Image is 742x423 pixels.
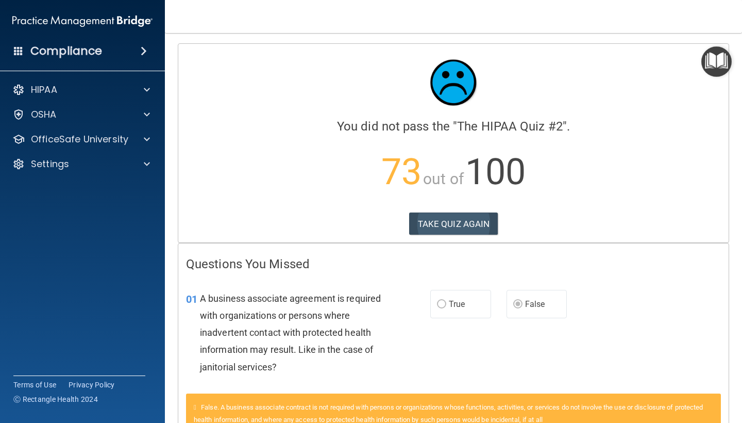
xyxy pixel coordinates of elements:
[13,380,56,390] a: Terms of Use
[31,158,69,170] p: Settings
[701,46,732,77] button: Open Resource Center
[525,299,545,309] span: False
[457,119,563,134] span: The HIPAA Quiz #2
[381,151,421,193] span: 73
[69,380,115,390] a: Privacy Policy
[186,293,197,305] span: 01
[12,108,150,121] a: OSHA
[12,84,150,96] a: HIPAA
[12,11,153,31] img: PMB logo
[30,44,102,58] h4: Compliance
[449,299,465,309] span: True
[12,133,150,145] a: OfficeSafe University
[437,301,446,308] input: True
[31,84,57,96] p: HIPAA
[13,394,98,404] span: Ⓒ Rectangle Health 2024
[423,170,464,188] span: out of
[12,158,150,170] a: Settings
[31,108,57,121] p: OSHA
[186,120,721,133] h4: You did not pass the " ".
[31,133,128,145] p: OfficeSafe University
[186,257,721,271] h4: Questions You Missed
[513,301,522,308] input: False
[465,151,526,193] span: 100
[423,52,484,113] img: sad_face.ecc698e2.jpg
[200,293,381,372] span: A business associate agreement is required with organizations or persons where inadvertent contac...
[409,213,498,235] button: TAKE QUIZ AGAIN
